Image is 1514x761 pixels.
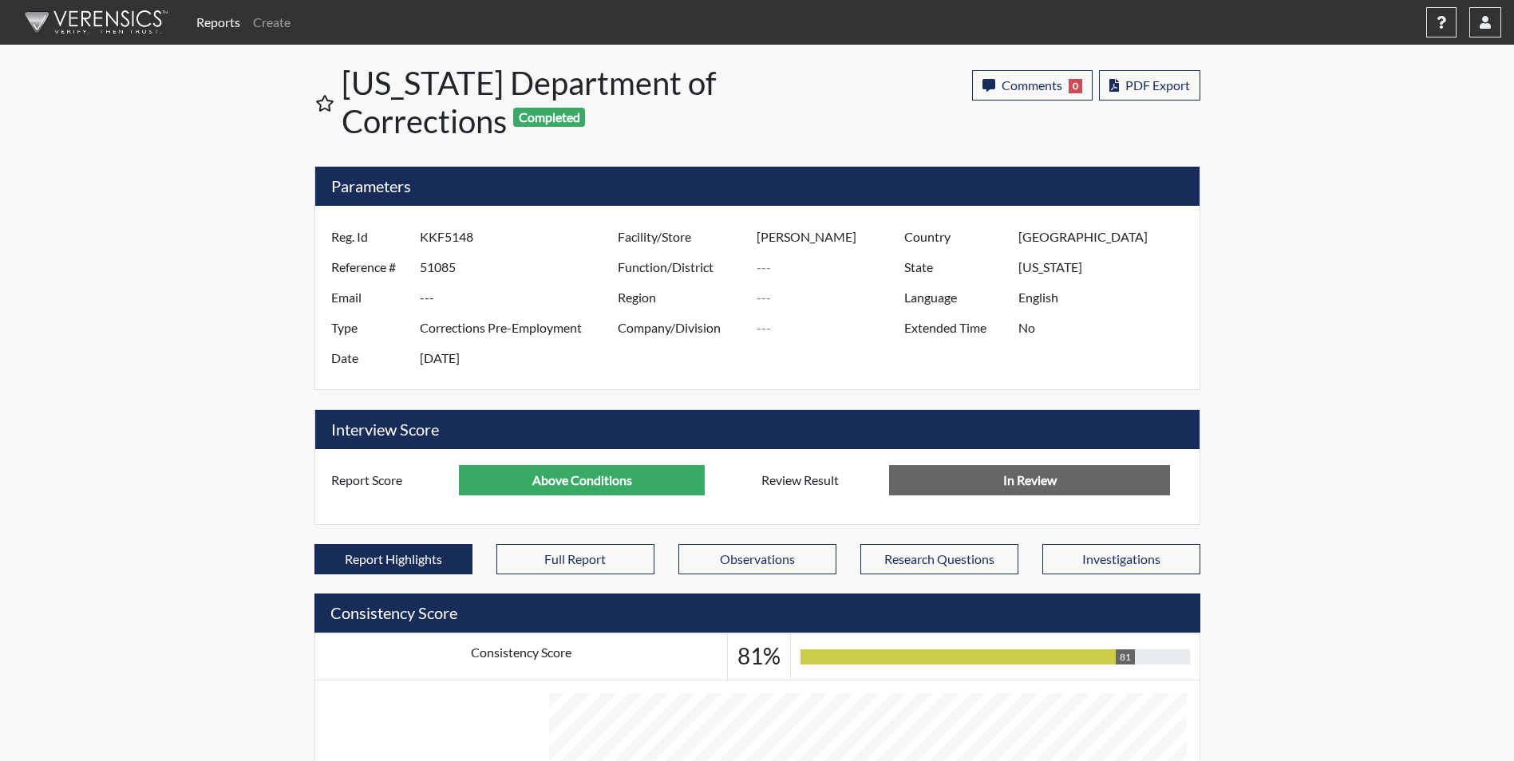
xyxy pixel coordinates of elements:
[606,252,757,282] label: Function/District
[315,167,1200,206] h5: Parameters
[606,222,757,252] label: Facility/Store
[314,633,728,680] td: Consistency Score
[513,108,585,127] span: Completed
[892,252,1018,282] label: State
[1125,77,1190,93] span: PDF Export
[889,465,1170,495] input: No Decision
[247,6,297,38] a: Create
[1116,649,1135,664] div: 81
[1042,544,1200,574] button: Investigations
[737,643,781,670] h3: 81%
[892,313,1018,343] label: Extended Time
[678,544,836,574] button: Observations
[860,544,1018,574] button: Research Questions
[420,282,622,313] input: ---
[319,313,420,343] label: Type
[1018,313,1195,343] input: ---
[420,343,622,373] input: ---
[1018,282,1195,313] input: ---
[757,222,908,252] input: ---
[1099,70,1200,101] button: PDF Export
[420,252,622,282] input: ---
[1069,79,1082,93] span: 0
[757,252,908,282] input: ---
[749,465,890,495] label: Review Result
[319,222,420,252] label: Reg. Id
[420,313,622,343] input: ---
[496,544,654,574] button: Full Report
[420,222,622,252] input: ---
[319,252,420,282] label: Reference #
[190,6,247,38] a: Reports
[892,282,1018,313] label: Language
[342,64,759,140] h1: [US_STATE] Department of Corrections
[1018,252,1195,282] input: ---
[1002,77,1062,93] span: Comments
[892,222,1018,252] label: Country
[315,410,1200,449] h5: Interview Score
[757,313,908,343] input: ---
[319,282,420,313] label: Email
[314,544,472,574] button: Report Highlights
[1018,222,1195,252] input: ---
[319,343,420,373] label: Date
[459,465,705,495] input: ---
[972,70,1093,101] button: Comments0
[319,465,460,495] label: Report Score
[314,593,1200,633] h5: Consistency Score
[606,313,757,343] label: Company/Division
[757,282,908,313] input: ---
[606,282,757,313] label: Region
